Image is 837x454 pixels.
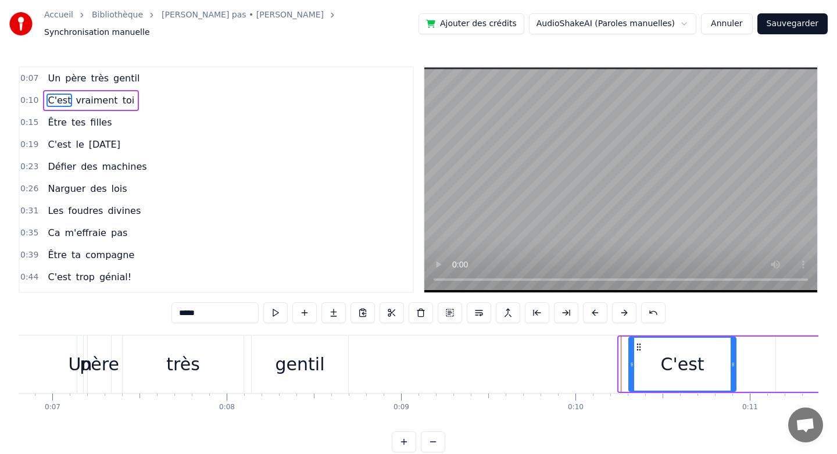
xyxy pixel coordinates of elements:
span: 0:19 [20,139,38,151]
span: des [80,160,98,173]
span: foudres [67,204,104,217]
span: C'est [46,138,72,151]
span: tes [70,116,87,129]
span: compagne [84,248,135,262]
span: m'effraie [63,226,108,239]
span: 0:39 [20,249,38,261]
span: 0:15 [20,117,38,128]
span: [DATE] [88,138,121,151]
span: lois [110,182,128,195]
span: pas [110,226,128,239]
span: 0:10 [20,95,38,106]
span: Ca [46,226,61,239]
div: 0:11 [742,403,758,412]
span: Synchronisation manuelle [44,27,150,38]
span: Être [46,248,67,262]
button: Ajouter des crédits [419,13,524,34]
span: 0:31 [20,205,38,217]
a: Bibliothèque [92,9,143,21]
span: machines [101,160,148,173]
span: vraiment [74,94,119,107]
span: père [64,72,87,85]
button: Annuler [701,13,752,34]
span: Défier [46,160,77,173]
span: Narguer [46,182,87,195]
div: Un [69,351,92,377]
span: des [89,182,108,195]
span: 0:44 [20,271,38,283]
span: toi [121,94,136,107]
nav: breadcrumb [44,9,419,38]
span: Un [46,72,62,85]
div: père [80,351,119,377]
span: Être [46,116,67,129]
span: 0:07 [20,73,38,84]
span: trop [74,270,95,284]
div: C'est [661,351,704,377]
span: Les [46,204,65,217]
a: Accueil [44,9,73,21]
span: 0:26 [20,183,38,195]
span: filles [89,116,113,129]
span: génial! [98,270,133,284]
a: Ouvrir le chat [788,407,823,442]
a: [PERSON_NAME] pas • [PERSON_NAME] [162,9,324,21]
span: 0:35 [20,227,38,239]
span: C'est [46,270,72,284]
div: très [166,351,200,377]
span: très [90,72,110,85]
img: youka [9,12,33,35]
div: 0:07 [45,403,60,412]
span: ta [70,248,82,262]
span: C'est [46,94,72,107]
div: 0:10 [568,403,584,412]
div: gentil [276,351,325,377]
div: 0:08 [219,403,235,412]
span: divines [106,204,142,217]
span: gentil [112,72,141,85]
button: Sauvegarder [757,13,828,34]
span: le [74,138,85,151]
span: 0:23 [20,161,38,173]
div: 0:09 [394,403,409,412]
